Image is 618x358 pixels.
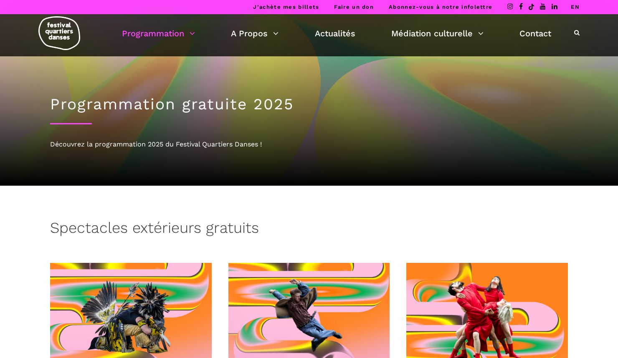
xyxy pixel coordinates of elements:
img: logo-fqd-med [38,16,80,50]
h1: Programmation gratuite 2025 [50,95,568,113]
a: EN [571,4,580,10]
a: Abonnez-vous à notre infolettre [389,4,492,10]
a: Faire un don [334,4,374,10]
a: J’achète mes billets [253,4,319,10]
a: Médiation culturelle [391,26,484,40]
div: Découvrez la programmation 2025 du Festival Quartiers Danses ! [50,139,568,150]
a: A Propos [231,26,279,40]
a: Contact [519,26,551,40]
a: Actualités [315,26,355,40]
a: Programmation [122,26,195,40]
h3: Spectacles extérieurs gratuits [50,219,259,240]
